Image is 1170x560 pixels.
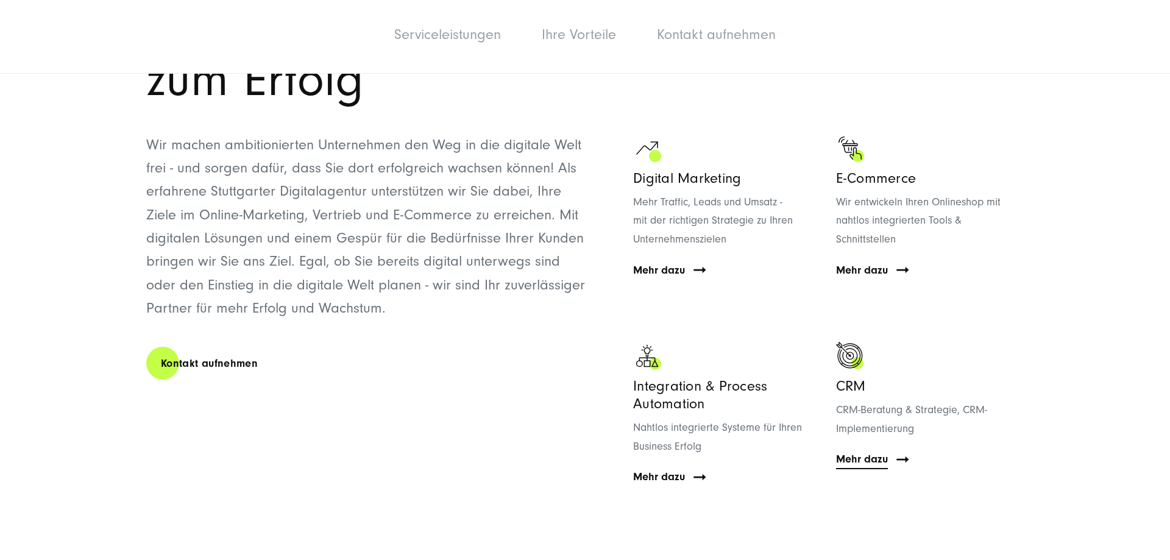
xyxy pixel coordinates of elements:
[836,169,1024,187] h5: E-Commerce
[146,346,272,381] a: Kontakt aufnehmen
[657,26,776,43] a: Kontakt aufnehmen
[836,193,1024,249] p: Wir entwickeln Ihren Onlineshop mit nahtlos integrierten Tools & Schnittstellen
[836,342,867,372] img: Pfeil auf einer Zielscheibe als Zeichen für CRM-Beratung, Strategie und Implementierung - Digital...
[836,134,867,165] img: Bild eines Fingers, der auf einen schwarzen Einkaufswagen mit grünen Akzenten klickt: Digitalagen...
[836,134,1024,280] a: Bild eines Fingers, der auf einen schwarzen Einkaufswagen mit grünen Akzenten klickt: Digitalagen...
[633,342,664,372] img: eine Glühbirne, die sich in einen Kreis, ein Quadrat und ein Dreieck verzweigt - Digitalagentur S...
[394,26,501,43] a: Serviceleistungen
[836,450,888,469] span: Mehr dazu
[633,468,685,487] span: Mehr dazu
[542,26,616,43] a: Ihre Vorteile
[146,133,585,321] p: Wir machen ambitionierten Unternehmen den Weg in die digitale Welt frei - und sorgen dafür, dass ...
[633,261,685,280] span: Mehr dazu
[633,421,802,453] span: Nahtlos integrierte Systeme für Ihren Business Erfolg
[836,261,888,280] span: Mehr dazu
[633,169,821,187] h5: Digital Marketing
[633,342,821,487] a: eine Glühbirne, die sich in einen Kreis, ein Quadrat und ein Dreieck verzweigt - Digitalagentur S...
[633,193,821,249] p: Mehr Traffic, Leads und Umsatz - mit der richtigen Strategie zu Ihren Unternehmenszielen
[836,377,1024,395] h5: CRM
[836,403,987,435] span: CRM-Beratung & Strategie, CRM-Implementierung
[633,134,664,165] img: Ein schwarzer Pfeil mit grünem Akzent bewegt sich nach oben und nach rechts - Digitalagentur für ...
[633,134,821,280] a: Ein schwarzer Pfeil mit grünem Akzent bewegt sich nach oben und nach rechts - Digitalagentur für ...
[836,342,1024,469] a: Pfeil auf einer Zielscheibe als Zeichen für CRM-Beratung, Strategie und Implementierung - Digital...
[633,377,821,413] h5: Integration & Process Automation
